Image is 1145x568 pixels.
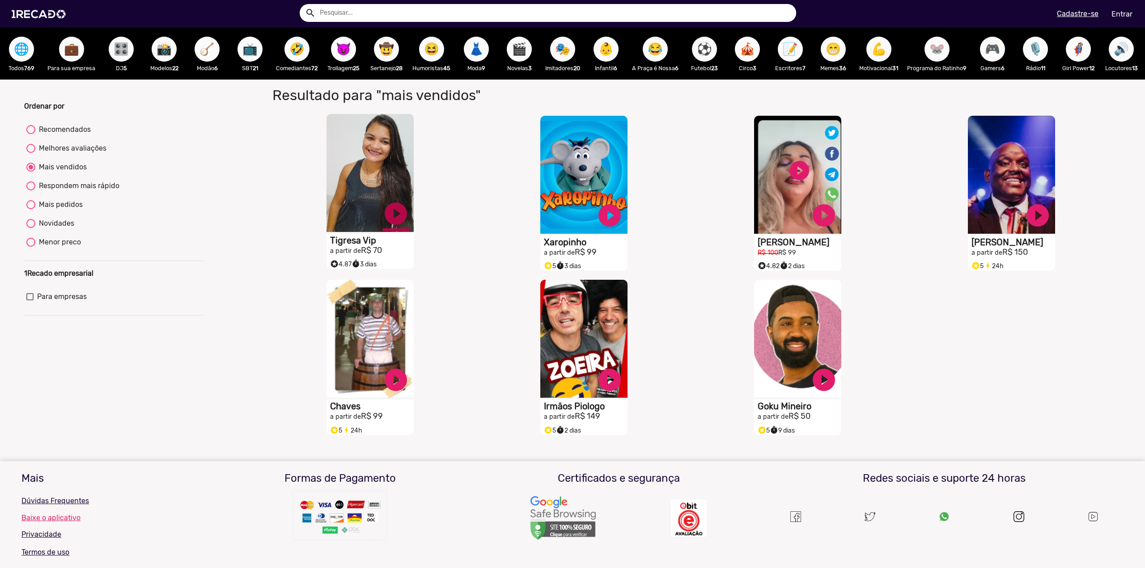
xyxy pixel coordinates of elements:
[871,37,886,62] span: 💪
[971,237,1055,248] h1: [PERSON_NAME]
[443,65,450,72] b: 45
[589,64,623,72] p: Infantil
[758,427,770,434] span: 5
[754,280,841,398] video: S1RECADO vídeos dedicados para fãs e empresas
[233,64,267,72] p: SBT
[790,511,801,522] img: Um recado,1Recado,1 recado,vídeo de famosos,site para pagar famosos,vídeos e lives exclusivas de ...
[382,200,409,227] a: play_circle_filled
[330,413,361,421] small: a partir de
[1057,9,1098,18] u: Cadastre-se
[291,488,389,547] img: Um recado,1Recado,1 recado,vídeo de famosos,site para pagar famosos,vídeos e lives exclusivas de ...
[302,4,318,20] button: Example home icon
[4,64,38,72] p: Todos
[14,37,29,62] span: 🌐
[984,262,1004,270] span: 24h
[984,259,992,270] i: bolt
[971,262,984,270] span: 5
[544,237,628,248] h1: Xaropinho
[971,259,980,270] i: Selo super talento
[758,237,841,248] h1: [PERSON_NAME]
[330,401,414,412] h1: Chaves
[544,248,628,257] h2: R$ 99
[971,261,980,270] small: stars
[1018,64,1052,72] p: Rádio
[195,37,220,62] button: 🪕
[276,64,318,72] p: Comediantes
[327,114,414,232] video: S1RECADO vídeos dedicados para fãs e empresas
[331,37,356,62] button: 😈
[330,412,414,421] h2: R$ 99
[352,260,360,268] small: timer
[342,427,362,434] span: 24h
[556,427,581,434] span: 2 dias
[190,64,224,72] p: Modão
[114,37,129,62] span: 🎛️
[1104,64,1138,72] p: Locutores
[330,246,414,256] h2: R$ 70
[810,366,837,393] a: play_circle_filled
[753,65,756,72] b: 3
[21,472,194,485] h3: Mais
[352,261,377,268] span: 3 dias
[1024,202,1051,229] a: play_circle_filled
[765,472,1124,485] h3: Redes sociais e suporte 24 horas
[758,426,766,434] small: stars
[1106,6,1138,22] a: Entrar
[342,426,351,434] small: bolt
[730,64,764,72] p: Circo
[770,426,778,434] small: timer
[773,64,807,72] p: Escritores
[556,424,564,434] i: timer
[424,37,439,62] span: 😆
[980,37,1005,62] button: 🎮
[237,37,263,62] button: 📺
[758,413,789,421] small: a partir de
[573,65,580,72] b: 20
[208,472,473,485] h3: Formas de Pagamento
[556,259,564,270] i: timer
[740,37,755,62] span: 🎪
[21,513,194,522] a: Baixe o aplicativo
[544,413,575,421] small: a partir de
[37,291,87,302] span: Para empresas
[556,261,564,270] small: timer
[330,426,339,434] small: stars
[1023,37,1048,62] button: 🎙️
[758,424,766,434] i: Selo super talento
[697,37,712,62] span: ⚽
[1014,511,1024,522] img: instagram.svg
[810,202,837,229] a: play_circle_filled
[859,64,898,72] p: Motivacional
[675,65,679,72] b: 6
[939,511,950,522] img: Um recado,1Recado,1 recado,vídeo de famosos,site para pagar famosos,vídeos e lives exclusivas de ...
[502,64,536,72] p: Novelas
[374,37,399,62] button: 🤠
[770,427,795,434] span: 9 dias
[892,65,898,72] b: 31
[123,65,127,72] b: 5
[369,64,403,72] p: Sertanejo
[330,235,414,246] h1: Tigresa Vip
[648,37,663,62] span: 😂
[1132,65,1138,72] b: 13
[540,116,628,234] video: S1RECADO vídeos dedicados para fãs e empresas
[464,37,489,62] button: 👗
[596,366,623,393] a: play_circle_filled
[971,249,1002,257] small: a partir de
[866,37,891,62] button: 💪
[556,262,581,270] span: 3 dias
[544,259,552,270] i: Selo super talento
[544,426,552,434] small: stars
[632,64,679,72] p: A Praça é Nossa
[735,37,760,62] button: 🎪
[594,37,619,62] button: 👶
[968,116,1055,234] video: S1RECADO vídeos dedicados para fãs e empresas
[35,162,87,173] div: Mais vendidos
[35,218,74,229] div: Novidades
[35,143,106,154] div: Melhores avaliações
[9,37,34,62] button: 🌐
[379,37,394,62] span: 🤠
[975,64,1009,72] p: Gamers
[758,262,780,270] span: 4.82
